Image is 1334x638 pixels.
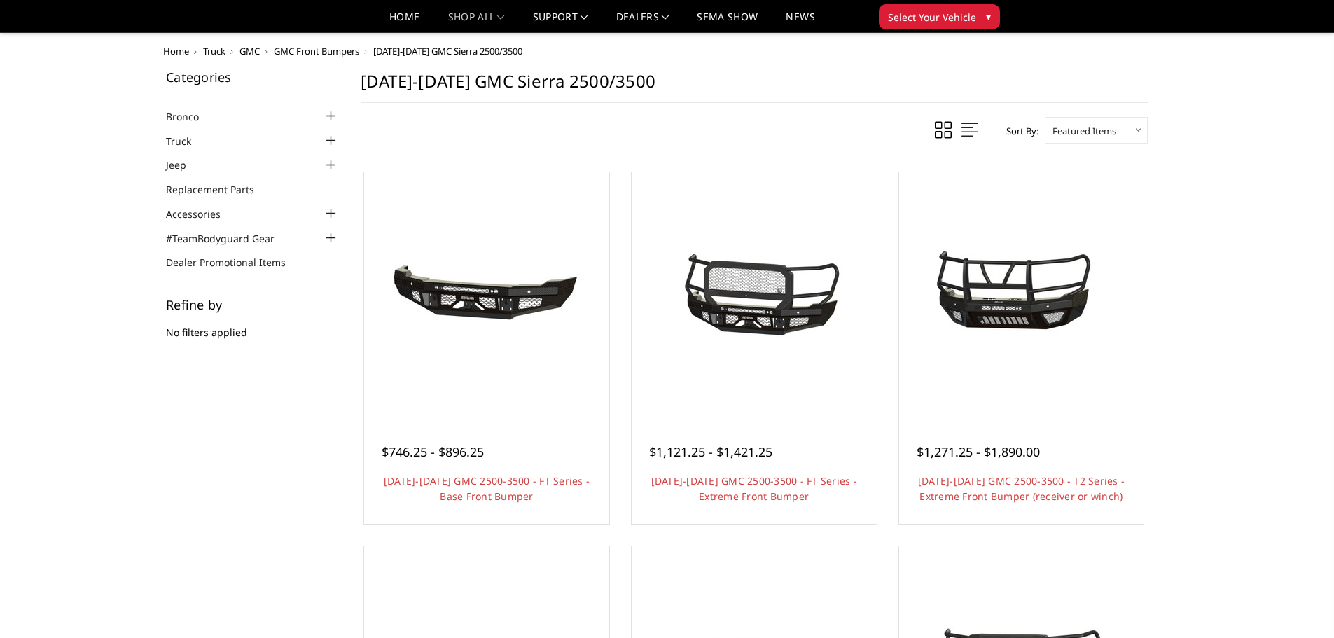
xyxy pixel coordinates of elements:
label: Sort By: [999,120,1038,141]
h5: Categories [166,71,340,83]
span: $746.25 - $896.25 [382,443,484,460]
span: ▾ [986,9,991,24]
a: 2024-2026 GMC 2500-3500 - FT Series - Extreme Front Bumper 2024-2026 GMC 2500-3500 - FT Series - ... [635,176,873,414]
a: [DATE]-[DATE] GMC 2500-3500 - FT Series - Base Front Bumper [384,474,590,503]
h5: Refine by [166,298,340,311]
a: Bronco [166,109,216,124]
a: Truck [203,45,225,57]
span: $1,121.25 - $1,421.25 [649,443,772,460]
a: #TeamBodyguard Gear [166,231,292,246]
a: SEMA Show [697,12,758,32]
a: Jeep [166,158,204,172]
a: Support [533,12,588,32]
a: Replacement Parts [166,182,272,197]
h1: [DATE]-[DATE] GMC Sierra 2500/3500 [361,71,1148,103]
a: Home [389,12,419,32]
a: Dealer Promotional Items [166,255,303,270]
a: [DATE]-[DATE] GMC 2500-3500 - T2 Series - Extreme Front Bumper (receiver or winch) [918,474,1125,503]
a: News [786,12,814,32]
a: Truck [166,134,209,148]
div: No filters applied [166,298,340,354]
span: [DATE]-[DATE] GMC Sierra 2500/3500 [373,45,522,57]
a: Home [163,45,189,57]
a: GMC [239,45,260,57]
a: Dealers [616,12,669,32]
a: 2024-2025 GMC 2500-3500 - FT Series - Base Front Bumper 2024-2025 GMC 2500-3500 - FT Series - Bas... [368,176,606,414]
span: Select Your Vehicle [888,10,976,25]
button: Select Your Vehicle [879,4,1000,29]
a: Accessories [166,207,238,221]
a: 2024-2026 GMC 2500-3500 - T2 Series - Extreme Front Bumper (receiver or winch) 2024-2026 GMC 2500... [903,176,1141,414]
a: GMC Front Bumpers [274,45,359,57]
a: shop all [448,12,505,32]
span: $1,271.25 - $1,890.00 [917,443,1040,460]
a: [DATE]-[DATE] GMC 2500-3500 - FT Series - Extreme Front Bumper [651,474,857,503]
